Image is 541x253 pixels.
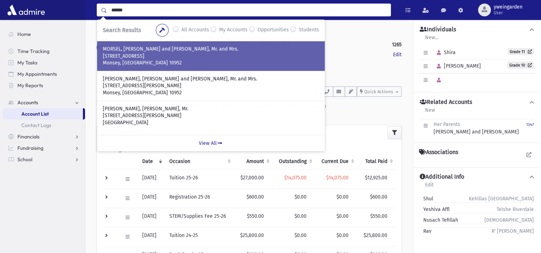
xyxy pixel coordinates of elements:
p: [STREET_ADDRESS][PERSON_NAME] [103,112,319,119]
p: [STREET_ADDRESS] [103,53,319,60]
span: My Tasks [17,59,37,66]
span: $14,075.00 [326,175,349,181]
a: Fundraising [3,142,85,154]
label: Students [299,26,319,35]
button: Related Accounts [419,99,535,106]
small: 1347 [526,122,534,127]
span: $600.00 [370,194,387,200]
h4: Associations [419,149,458,156]
a: Contact Logs [3,120,85,131]
a: New... [425,33,439,46]
a: Account List [3,108,83,120]
span: Time Tracking [17,48,49,54]
label: My Accounts [219,26,248,35]
a: Grade 10 [507,62,534,69]
span: Kehillas [GEOGRAPHIC_DATA] [469,195,534,202]
input: Search [107,4,391,16]
span: Account List [21,111,49,117]
a: Edit [393,51,402,58]
span: Quick Actions [364,89,393,94]
span: Accounts [17,99,38,106]
img: AdmirePro [6,3,47,17]
p: Monsey, [GEOGRAPHIC_DATA] 10952 [103,59,319,67]
span: Contact Logs [21,122,51,128]
a: Home [3,28,85,40]
span: School [17,156,32,163]
span: Telshe Riverdale [497,206,534,213]
p: [PERSON_NAME], [PERSON_NAME], Mr. [103,105,319,112]
div: L [97,39,114,56]
a: Activity [97,97,131,117]
a: My Appointments [3,68,85,80]
th: Occasion : activate to sort column ascending [165,153,234,170]
a: New [425,106,435,119]
button: Additional Info [419,173,535,181]
h4: Related Accounts [420,99,472,106]
th: Current Due: activate to sort column ascending [315,153,357,170]
td: [DATE] [138,169,165,189]
span: My Reports [17,82,43,89]
span: $0.00 [336,232,349,238]
button: Quick Actions [357,86,402,97]
td: Tuition 25-26 [165,169,234,189]
span: Rav [420,227,431,235]
span: $14,075.00 [284,175,307,181]
span: R' [PERSON_NAME] [492,227,534,235]
span: Nusach Tefillah [420,216,458,224]
span: $0.00 [295,213,307,219]
td: [DATE] [138,189,165,208]
span: Yeshiva Affl [420,206,450,213]
button: Individuals [419,26,535,33]
nav: breadcrumb [97,28,123,39]
span: $25,800.00 [364,232,387,238]
span: $0.00 [336,213,349,219]
p: [STREET_ADDRESS][PERSON_NAME] [103,82,319,89]
p: [GEOGRAPHIC_DATA] [103,119,319,126]
label: All Accounts [181,26,209,35]
span: $0.00 [336,194,349,200]
a: My Reports [3,80,85,91]
a: Financials [3,131,85,142]
td: STEM/Supplies Fee 25-26 [165,208,234,227]
span: User [494,10,523,16]
span: Financials [17,133,39,140]
p: [PERSON_NAME], [PERSON_NAME] and [PERSON_NAME], Mr. and Mrs. [103,75,319,83]
a: Edit [425,181,434,194]
strong: 1265 [392,41,402,48]
span: $0.00 [295,194,307,200]
th: Total Paid: activate to sort column ascending [357,153,396,170]
span: [DEMOGRAPHIC_DATA] [484,216,534,224]
span: Fundraising [17,145,43,151]
a: My Tasks [3,57,85,68]
td: $25,800.00 [234,227,272,246]
td: Tuition 24-25 [165,227,234,246]
span: $12,925.00 [365,175,387,181]
span: Her Parents [434,121,460,127]
p: MORSEL, [PERSON_NAME] and [PERSON_NAME], Mr. and Mrs. [103,46,319,53]
span: yweingarden [494,4,523,10]
a: School [3,154,85,165]
p: Monsey, [GEOGRAPHIC_DATA] 10952 [103,89,319,96]
span: Shira [434,49,456,56]
a: View All [97,135,325,151]
td: $27,000.00 [234,169,272,189]
td: [DATE] [138,208,165,227]
span: $0.00 [295,232,307,238]
a: Accounts [97,29,123,35]
th: Outstanding: activate to sort column ascending [272,153,315,170]
span: My Appointments [17,71,57,77]
label: Opportunities [258,26,289,35]
th: Date: activate to sort column ascending [138,153,165,170]
h4: Additional Info [420,173,464,181]
a: Time Tracking [3,46,85,57]
h4: Individuals [420,26,456,33]
span: Search Results [103,27,141,33]
span: Home [17,31,31,37]
a: Accounts [3,97,85,108]
th: Amount: activate to sort column ascending [234,153,272,170]
span: [PERSON_NAME] [434,63,481,69]
a: Grade 11 [508,48,534,55]
a: 1347 [526,121,534,136]
td: [DATE] [138,227,165,246]
div: [PERSON_NAME] and [PERSON_NAME] [434,121,519,136]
